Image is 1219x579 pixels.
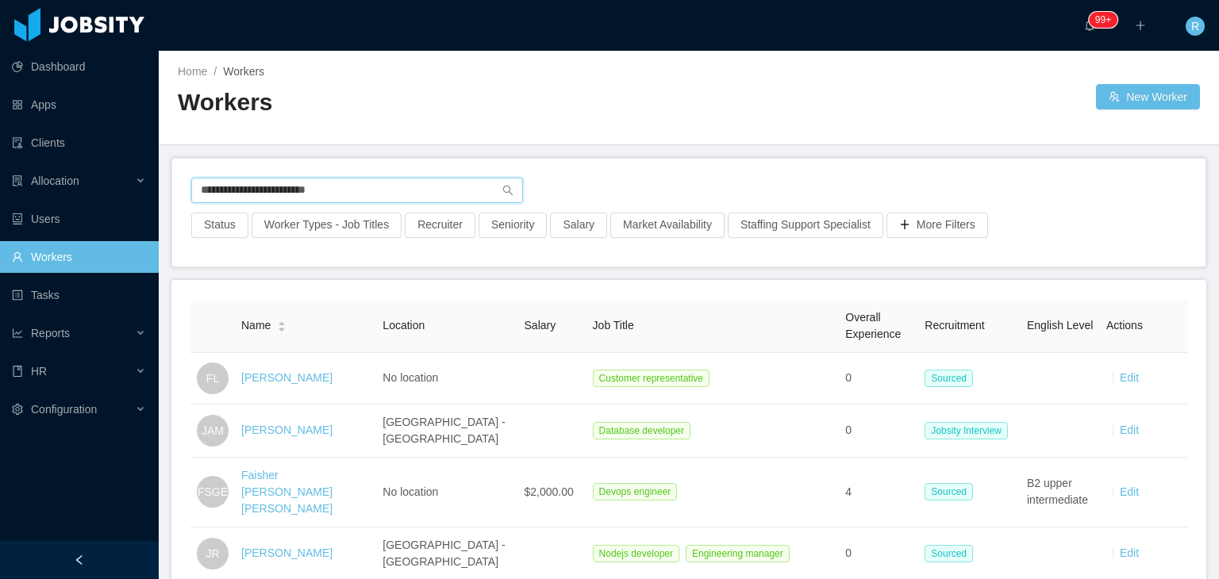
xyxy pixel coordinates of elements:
[1120,546,1139,559] a: Edit
[925,371,979,384] a: Sourced
[925,545,973,562] span: Sourced
[12,404,23,415] i: icon: setting
[252,213,402,238] button: Worker Types - Job Titles
[525,485,574,498] span: $2,000.00
[277,319,286,330] div: Sort
[12,241,146,273] a: icon: userWorkers
[593,319,634,332] span: Job Title
[1120,485,1139,498] a: Edit
[376,458,517,527] td: No location
[925,485,979,497] a: Sourced
[241,469,333,515] a: Faisher [PERSON_NAME] [PERSON_NAME]
[1106,319,1143,332] span: Actions
[839,405,918,458] td: 0
[241,371,333,384] a: [PERSON_NAME]
[241,546,333,559] a: [PERSON_NAME]
[1021,458,1100,527] td: B2 upper intermediate
[925,422,1008,439] span: Jobsity Interview
[12,203,146,235] a: icon: robotUsers
[610,213,725,238] button: Market Availability
[31,327,70,339] span: Reports
[12,175,23,186] i: icon: solution
[1089,12,1117,28] sup: 240
[593,545,679,562] span: Nodejs developer
[1135,20,1146,31] i: icon: plus
[925,483,973,500] span: Sourced
[1027,319,1093,332] span: English Level
[502,185,513,196] i: icon: search
[223,65,264,78] span: Workers
[206,538,219,569] span: JR
[925,424,1014,436] a: Jobsity Interview
[12,127,146,159] a: icon: auditClients
[376,353,517,405] td: No location
[31,365,47,378] span: HR
[925,370,973,387] span: Sourced
[191,213,248,238] button: Status
[12,89,146,121] a: icon: appstoreApps
[839,353,918,405] td: 0
[405,213,475,238] button: Recruiter
[198,476,228,508] span: FSGE
[839,458,918,527] td: 4
[31,174,79,187] span: Allocation
[845,311,901,340] span: Overall Experience
[278,325,286,330] i: icon: caret-down
[593,483,678,500] span: Devops engineer
[686,545,790,562] span: Engineering manager
[1120,424,1139,436] a: Edit
[886,213,988,238] button: icon: plusMore Filters
[1191,17,1199,36] span: R
[479,213,547,238] button: Seniority
[593,422,690,439] span: Database developer
[178,65,207,78] a: Home
[278,320,286,324] i: icon: caret-up
[550,213,607,238] button: Salary
[12,366,23,377] i: icon: book
[1120,371,1139,384] a: Edit
[925,546,979,559] a: Sourced
[12,279,146,311] a: icon: profileTasks
[241,317,271,334] span: Name
[31,403,97,416] span: Configuration
[1096,84,1200,109] button: icon: usergroup-addNew Worker
[206,362,219,394] span: FL
[12,328,23,339] i: icon: line-chart
[593,370,709,387] span: Customer representative
[728,213,883,238] button: Staffing Support Specialist
[525,319,556,332] span: Salary
[178,86,689,119] h2: Workers
[213,65,217,78] span: /
[241,424,333,436] a: [PERSON_NAME]
[12,51,146,82] a: icon: pie-chartDashboard
[1084,20,1095,31] i: icon: bell
[202,415,224,447] span: JAM
[383,319,425,332] span: Location
[925,319,984,332] span: Recruitment
[376,405,517,458] td: [GEOGRAPHIC_DATA] - [GEOGRAPHIC_DATA]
